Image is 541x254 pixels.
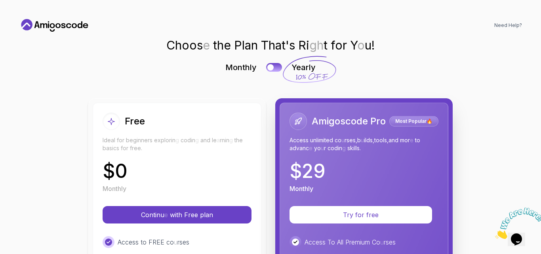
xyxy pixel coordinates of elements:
[290,137,309,143] readpronunciation-word: Access
[357,137,361,143] readpronunciation-span: b
[298,38,309,52] readpronunciation-span: Ri
[177,238,189,246] readpronunciation-span: rses
[261,38,295,52] readpronunciation-word: That's
[141,145,142,151] readpronunciation-span: .
[166,38,203,52] readpronunciation-span: Choos
[494,22,522,29] a: Need Help?
[149,238,164,246] readpronunciation-word: FREE
[408,118,427,124] readpronunciation-word: Popular
[372,238,380,246] readpronunciation-span: Co
[328,238,335,246] readpronunciation-word: To
[343,211,353,219] readpronunciation-word: Try
[427,118,432,124] readpronunciation-span: 🔥
[170,211,182,219] readpronunciation-word: with
[520,22,522,28] readpronunciation-span: ?
[310,137,333,143] readpronunciation-word: unlimited
[19,19,90,32] a: Home link
[229,137,233,143] readpronunciation-span: g
[341,137,345,143] readpronunciation-span: u
[389,137,398,143] readpronunciation-word: and
[195,137,199,143] readpronunciation-span: g
[509,22,520,28] readpronunciation-word: Help
[217,137,220,143] readpronunciation-span: a
[225,63,257,72] readpronunciation-word: Monthly
[166,238,174,246] readpronunciation-span: co
[312,115,368,127] readpronunciation-word: Amigoscode
[357,38,365,52] readpronunciation-span: o
[220,137,229,143] readpronunciation-span: rnin
[380,238,384,246] readpronunciation-span: u
[321,145,324,151] readpronunciation-span: u
[395,118,407,124] readpronunciation-word: Most
[365,38,371,52] readpronunciation-span: u
[345,137,356,143] readpronunciation-span: rses
[174,238,177,246] readpronunciation-span: u
[213,38,231,52] readpronunciation-word: the
[387,137,389,143] readpronunciation-span: ,
[410,137,413,143] readpronunciation-span: e
[415,137,420,143] readpronunciation-word: to
[305,238,326,246] readpronunciation-word: Access
[212,137,217,143] readpronunciation-span: le
[371,38,375,52] readpronunciation-span: !
[141,211,164,219] readpronunciation-span: Continu
[366,211,379,219] readpronunciation-word: free
[337,238,343,246] readpronunciation-word: All
[121,145,128,151] readpronunciation-word: for
[360,145,361,151] readpronunciation-span: .
[234,137,243,143] readpronunciation-word: the
[309,38,324,52] readpronunciation-span: gh
[335,137,341,143] readpronunciation-span: co
[331,38,347,52] readpronunciation-word: for
[126,137,152,143] readpronunciation-word: beginners
[356,137,357,143] readpronunciation-span: ,
[200,137,210,143] readpronunciation-word: and
[3,3,52,34] img: Chat attention grabber
[103,137,115,143] readpronunciation-word: Ideal
[350,38,357,52] readpronunciation-span: Y
[364,137,373,143] readpronunciation-span: ilds
[355,211,364,219] readpronunciation-word: for
[373,137,374,143] readpronunciation-span: ,
[314,145,321,151] readpronunciation-span: yo
[400,137,410,143] readpronunciation-span: mor
[125,115,145,127] readpronunciation-word: Free
[290,162,326,181] p: $ 29
[347,145,360,151] readpronunciation-word: skills
[370,115,386,127] readpronunciation-word: Pro
[324,145,326,151] readpronunciation-span: r
[103,206,251,223] button: Continue with Free plan
[117,137,124,143] readpronunciation-word: for
[361,137,364,143] readpronunciation-span: u
[141,238,147,246] readpronunciation-word: to
[200,211,213,219] readpronunciation-word: plan
[103,145,119,151] readpronunciation-word: basics
[374,137,387,143] readpronunciation-word: tools
[345,238,370,246] readpronunciation-word: Premium
[342,145,346,151] readpronunciation-span: g
[309,145,312,151] readpronunciation-span: e
[175,137,179,143] readpronunciation-span: g
[130,145,141,151] readpronunciation-word: free
[384,238,396,246] readpronunciation-span: rses
[290,145,309,151] readpronunciation-span: advanc
[103,162,128,181] p: $ 0
[494,22,507,28] readpronunciation-word: Need
[103,185,126,193] readpronunciation-word: Monthly
[181,137,195,143] readpronunciation-span: codin
[234,38,258,52] readpronunciation-word: Plan
[324,38,328,52] readpronunciation-span: t
[184,211,198,219] readpronunciation-word: Free
[290,206,432,223] button: Try for free
[203,38,210,52] readpronunciation-span: e
[118,238,139,246] readpronunciation-word: Access
[154,137,175,143] readpronunciation-span: explorin
[164,211,168,219] readpronunciation-span: e
[328,145,342,151] readpronunciation-span: codin
[290,185,313,193] readpronunciation-word: Monthly
[492,204,541,242] iframe: To enrich screen reader interactions, please activate Accessibility in Grammarly extension settings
